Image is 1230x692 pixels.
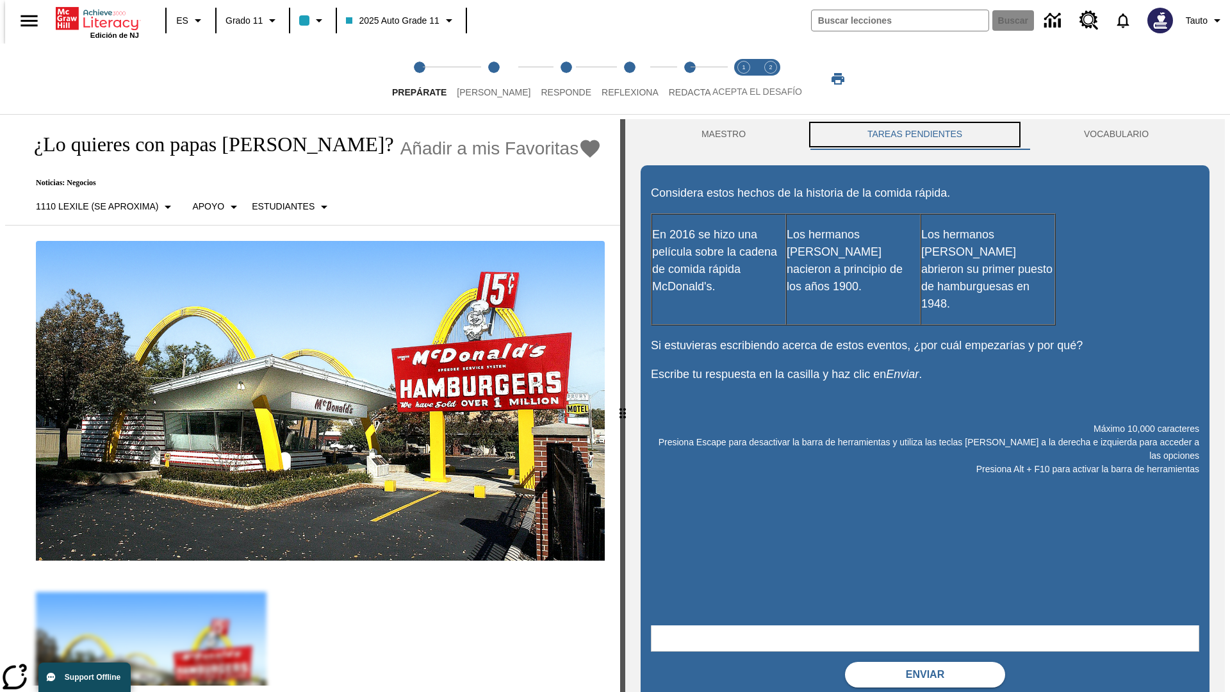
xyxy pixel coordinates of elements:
button: Abrir el menú lateral [10,2,48,40]
button: Añadir a mis Favoritas - ¿Lo quieres con papas fritas? [400,137,602,160]
button: Lee step 2 of 5 [447,44,541,114]
button: Escoja un nuevo avatar [1140,4,1181,37]
button: Perfil/Configuración [1181,9,1230,32]
a: Centro de recursos, Se abrirá en una pestaña nueva. [1072,3,1106,38]
button: Enviar [845,662,1005,688]
button: Responde step 3 of 5 [530,44,602,114]
span: Redacta [669,87,711,97]
span: Responde [541,87,591,97]
button: Acepta el desafío contesta step 2 of 2 [752,44,789,114]
a: Notificaciones [1106,4,1140,37]
button: Clase: 2025 Auto Grade 11, Selecciona una clase [341,9,461,32]
div: Pulsa la tecla de intro o la barra espaciadora y luego presiona las flechas de derecha e izquierd... [620,119,625,692]
p: Considera estos hechos de la historia de la comida rápida. [651,185,1199,202]
button: Maestro [641,119,807,150]
p: Máximo 10,000 caracteres [651,422,1199,436]
button: Seleccione Lexile, 1110 Lexile (Se aproxima) [31,195,181,218]
a: Centro de información [1037,3,1072,38]
text: 2 [769,64,772,70]
button: Lenguaje: ES, Selecciona un idioma [170,9,211,32]
p: Los hermanos [PERSON_NAME] abrieron su primer puesto de hamburguesas en 1948. [921,226,1054,313]
p: Presiona Escape para desactivar la barra de herramientas y utiliza las teclas [PERSON_NAME] a la ... [651,436,1199,463]
button: TAREAS PENDIENTES [807,119,1023,150]
div: Instructional Panel Tabs [641,119,1209,150]
img: Uno de los primeros locales de McDonald's, con el icónico letrero rojo y los arcos amarillos. [36,241,605,561]
p: 1110 Lexile (Se aproxima) [36,200,158,213]
img: Avatar [1147,8,1173,33]
body: Máximo 10,000 caracteres Presiona Escape para desactivar la barra de herramientas y utiliza las t... [5,10,187,22]
p: Si estuvieras escribiendo acerca de estos eventos, ¿por cuál empezarías y por qué? [651,337,1199,354]
button: Tipo de apoyo, Apoyo [187,195,247,218]
button: Support Offline [38,663,131,692]
h1: ¿Lo quieres con papas [PERSON_NAME]? [20,133,394,156]
text: 1 [742,64,745,70]
p: Estudiantes [252,200,315,213]
button: Grado: Grado 11, Elige un grado [220,9,285,32]
div: Portada [56,4,139,39]
span: 2025 Auto Grade 11 [346,14,439,28]
button: Prepárate step 1 of 5 [382,44,457,114]
span: Añadir a mis Favoritas [400,138,579,159]
p: Presiona Alt + F10 para activar la barra de herramientas [651,463,1199,476]
span: Tauto [1186,14,1208,28]
span: Edición de NJ [90,31,139,39]
p: En 2016 se hizo una película sobre la cadena de comida rápida McDonald's. [652,226,785,295]
p: Los hermanos [PERSON_NAME] nacieron a principio de los años 1900. [787,226,920,295]
button: Seleccionar estudiante [247,195,337,218]
em: Enviar [886,368,919,381]
button: VOCABULARIO [1023,119,1209,150]
button: Reflexiona step 4 of 5 [591,44,669,114]
span: [PERSON_NAME] [457,87,530,97]
div: reading [5,119,620,686]
input: Buscar campo [812,10,988,31]
span: Prepárate [392,87,447,97]
span: ACEPTA EL DESAFÍO [712,86,802,97]
button: Acepta el desafío lee step 1 of 2 [725,44,762,114]
span: Support Offline [65,673,120,682]
button: Imprimir [817,67,858,90]
span: ES [176,14,188,28]
span: Grado 11 [225,14,263,28]
span: Reflexiona [602,87,659,97]
p: Escribe tu respuesta en la casilla y haz clic en . [651,366,1199,383]
button: El color de la clase es azul claro. Cambiar el color de la clase. [294,9,332,32]
button: Redacta step 5 of 5 [659,44,721,114]
p: Apoyo [192,200,224,213]
div: activity [625,119,1225,692]
p: Noticias: Negocios [20,178,602,188]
